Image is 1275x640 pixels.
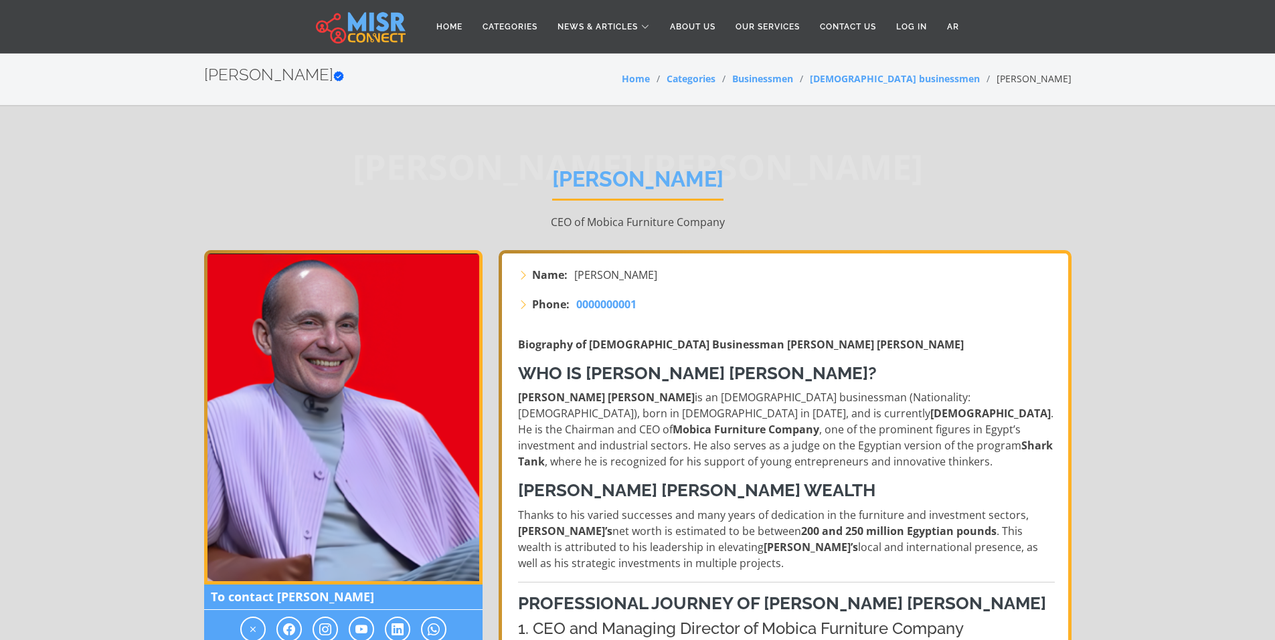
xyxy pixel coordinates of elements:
h4: 1. CEO and Managing Director of Mobica Furniture Company [518,619,1055,639]
a: News & Articles [547,14,660,39]
a: Categories [667,72,715,85]
span: 0000000001 [576,297,636,312]
strong: [PERSON_NAME]’s [764,540,858,554]
a: Our Services [726,14,810,39]
a: About Us [660,14,726,39]
h3: [PERSON_NAME] [PERSON_NAME] Wealth [518,480,1055,501]
a: Categories [473,14,547,39]
span: [PERSON_NAME] [574,267,657,283]
strong: Phone: [532,296,570,312]
strong: [PERSON_NAME]’s [518,524,612,538]
p: Thanks to his varied successes and many years of dedication in the furniture and investment secto... [518,507,1055,571]
a: Home [426,14,473,39]
strong: 200 and 250 million Egyptian pounds [801,524,997,538]
a: 0000000001 [576,296,636,312]
img: main.misr_connect [316,10,406,43]
li: [PERSON_NAME] [980,72,1072,86]
strong: [DEMOGRAPHIC_DATA] [930,406,1051,421]
h2: [PERSON_NAME] [204,66,344,85]
strong: [PERSON_NAME] [PERSON_NAME] [518,390,695,405]
span: News & Articles [558,21,638,33]
img: Mohamed Farouk [204,250,483,584]
h1: [PERSON_NAME] [552,167,724,201]
strong: Mobica Furniture Company [673,422,819,437]
span: To contact [PERSON_NAME] [204,584,483,610]
svg: Verified account [333,71,344,82]
strong: Biography of [DEMOGRAPHIC_DATA] Businessman [PERSON_NAME] [PERSON_NAME] [518,337,964,352]
strong: Name: [532,267,568,283]
a: AR [937,14,969,39]
a: Log in [886,14,937,39]
p: is an [DEMOGRAPHIC_DATA] businessman (Nationality: [DEMOGRAPHIC_DATA]), born in [DEMOGRAPHIC_DATA... [518,389,1055,469]
a: Contact Us [810,14,886,39]
strong: Shark Tank [518,438,1053,469]
a: [DEMOGRAPHIC_DATA] businessmen [810,72,980,85]
p: CEO of Mobica Furniture Company [204,214,1072,230]
h3: Professional Journey of [PERSON_NAME] [PERSON_NAME] [518,593,1055,614]
a: Home [622,72,650,85]
h3: Who is [PERSON_NAME] [PERSON_NAME]? [518,363,1055,384]
a: Businessmen [732,72,793,85]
